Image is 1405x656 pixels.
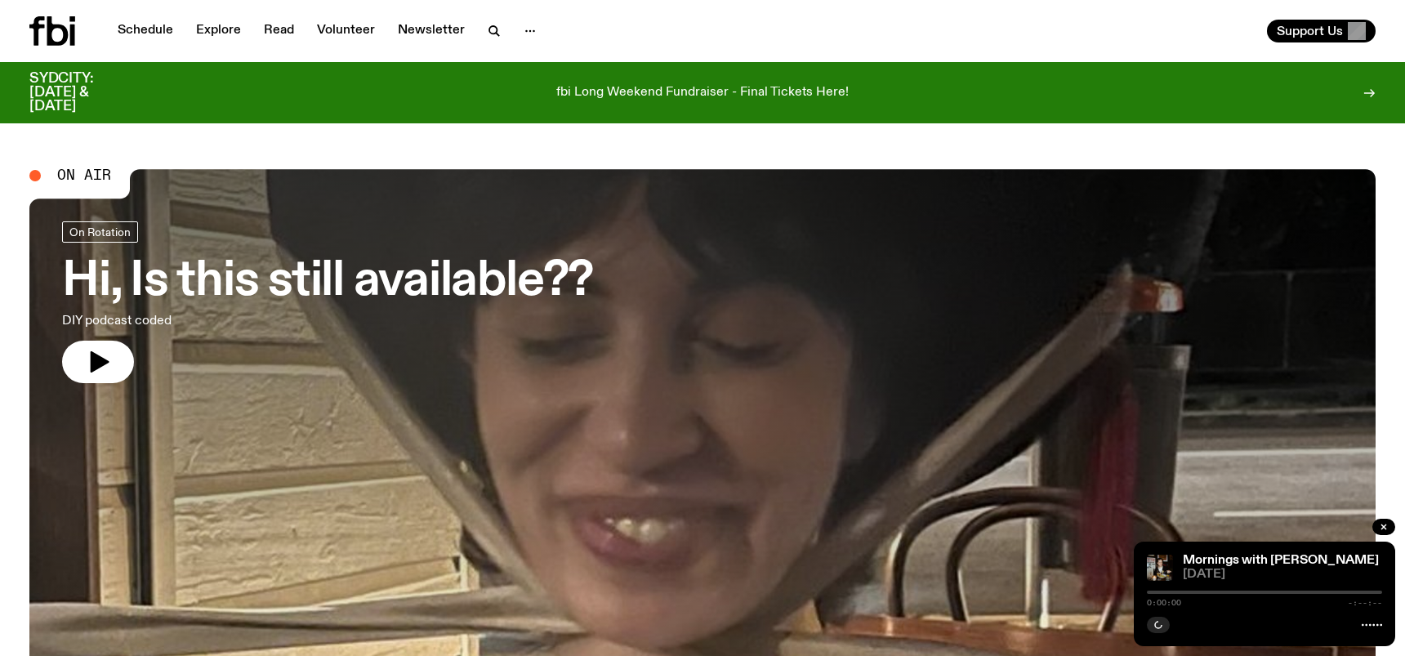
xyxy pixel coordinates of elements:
[186,20,251,42] a: Explore
[1277,24,1343,38] span: Support Us
[29,72,134,114] h3: SYDCITY: [DATE] & [DATE]
[1147,599,1181,607] span: 0:00:00
[1147,555,1173,581] img: Sam blankly stares at the camera, brightly lit by a camera flash wearing a hat collared shirt and...
[57,168,111,183] span: On Air
[1183,569,1382,581] span: [DATE]
[62,311,480,331] p: DIY podcast coded
[62,259,593,305] h3: Hi, Is this still available??
[307,20,385,42] a: Volunteer
[1183,554,1379,567] a: Mornings with [PERSON_NAME]
[1348,599,1382,607] span: -:--:--
[62,221,138,243] a: On Rotation
[1267,20,1376,42] button: Support Us
[254,20,304,42] a: Read
[388,20,475,42] a: Newsletter
[108,20,183,42] a: Schedule
[556,86,849,100] p: fbi Long Weekend Fundraiser - Final Tickets Here!
[69,226,131,239] span: On Rotation
[62,221,593,383] a: Hi, Is this still available??DIY podcast coded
